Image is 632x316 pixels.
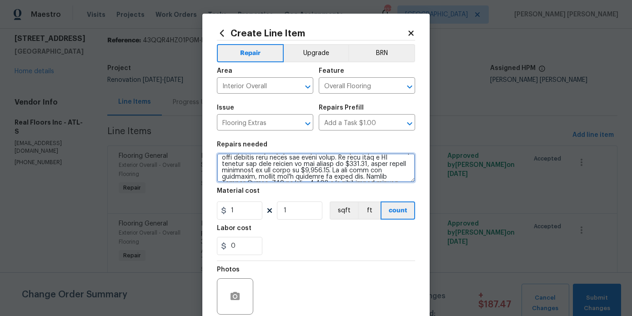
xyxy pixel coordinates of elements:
[301,117,314,130] button: Open
[403,80,416,93] button: Open
[319,68,344,74] h5: Feature
[217,44,284,62] button: Repair
[217,153,415,182] textarea: LOREMI DOLOR: Sit Ametco, Adipi el sed doe tempor/incid utl etd magnaali enimadm ve quis nostru e...
[358,201,381,220] button: ft
[301,80,314,93] button: Open
[217,141,267,148] h5: Repairs needed
[381,201,415,220] button: count
[217,266,240,273] h5: Photos
[217,68,232,74] h5: Area
[319,105,364,111] h5: Repairs Prefill
[217,105,234,111] h5: Issue
[217,188,260,194] h5: Material cost
[403,117,416,130] button: Open
[284,44,349,62] button: Upgrade
[217,225,251,231] h5: Labor cost
[217,28,407,38] h2: Create Line Item
[330,201,358,220] button: sqft
[348,44,415,62] button: BRN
